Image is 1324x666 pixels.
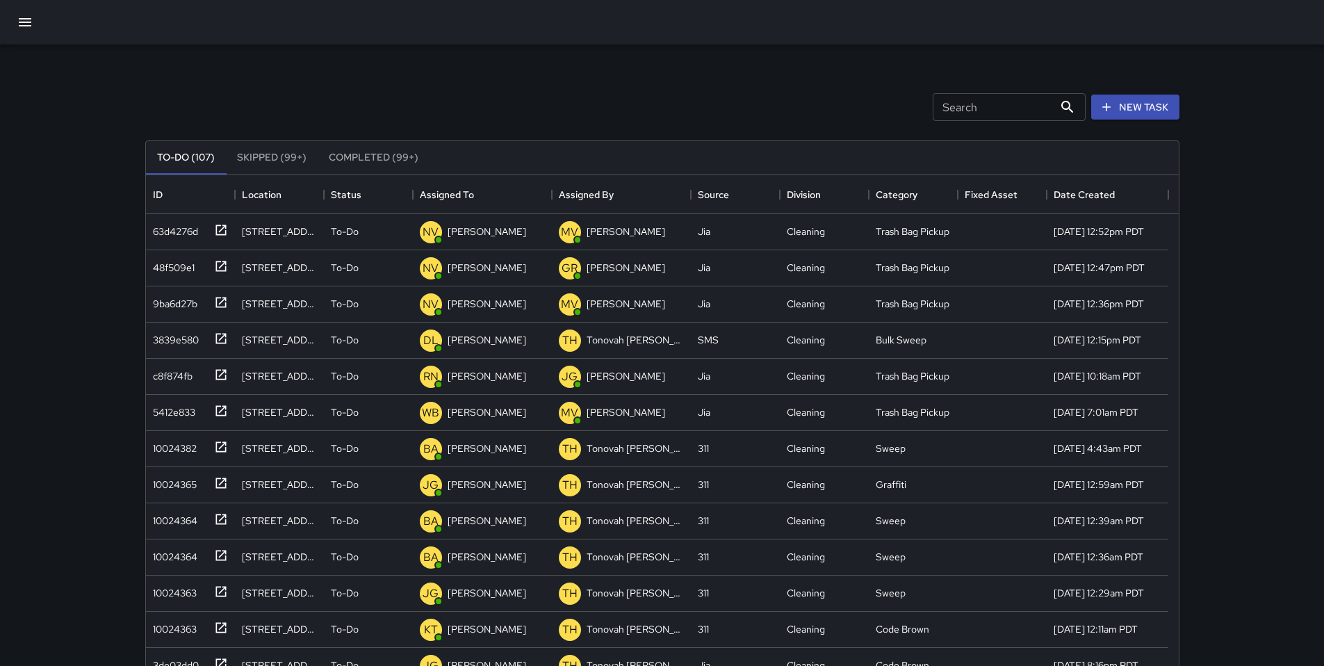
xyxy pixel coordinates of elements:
[787,514,825,528] div: Cleaning
[448,478,526,492] p: [PERSON_NAME]
[561,296,578,313] p: MV
[331,333,359,347] p: To-Do
[876,297,949,311] div: Trash Bag Pickup
[587,514,684,528] p: Tonovah [PERSON_NAME]
[147,508,197,528] div: 10024364
[587,333,684,347] p: Tonovah [PERSON_NAME]
[331,175,361,214] div: Status
[562,585,578,602] p: TH
[331,550,359,564] p: To-Do
[423,260,439,277] p: NV
[1054,297,1144,311] div: 8/15/2025, 12:36pm PDT
[587,405,665,419] p: [PERSON_NAME]
[1054,478,1144,492] div: 8/15/2025, 12:59am PDT
[698,175,729,214] div: Source
[413,175,552,214] div: Assigned To
[1054,225,1144,238] div: 8/15/2025, 12:52pm PDT
[242,175,281,214] div: Location
[562,332,578,349] p: TH
[587,622,684,636] p: Tonovah [PERSON_NAME]
[787,261,825,275] div: Cleaning
[331,514,359,528] p: To-Do
[331,478,359,492] p: To-Do
[561,224,578,241] p: MV
[787,586,825,600] div: Cleaning
[423,441,439,457] p: BA
[562,549,578,566] p: TH
[587,369,665,383] p: [PERSON_NAME]
[698,586,709,600] div: 311
[242,405,317,419] div: 1776 Folsom Street
[587,550,684,564] p: Tonovah [PERSON_NAME]
[876,369,949,383] div: Trash Bag Pickup
[691,175,780,214] div: Source
[876,405,949,419] div: Trash Bag Pickup
[562,513,578,530] p: TH
[448,514,526,528] p: [PERSON_NAME]
[698,622,709,636] div: 311
[958,175,1047,214] div: Fixed Asset
[423,513,439,530] p: BA
[876,175,917,214] div: Category
[562,368,578,385] p: JG
[1054,550,1143,564] div: 8/15/2025, 12:36am PDT
[242,478,317,492] div: 1097 Howard Street
[147,255,195,275] div: 48f509e1
[448,333,526,347] p: [PERSON_NAME]
[869,175,958,214] div: Category
[318,141,430,174] button: Completed (99+)
[147,327,199,347] div: 3839e580
[242,550,317,564] div: 1090 Folsom Street
[331,261,359,275] p: To-Do
[146,175,235,214] div: ID
[423,332,439,349] p: DL
[146,141,226,174] button: To-Do (107)
[787,175,821,214] div: Division
[1054,261,1145,275] div: 8/15/2025, 12:47pm PDT
[562,260,578,277] p: GR
[424,622,438,638] p: KT
[331,405,359,419] p: To-Do
[147,617,197,636] div: 10024363
[1091,95,1179,120] button: New Task
[448,261,526,275] p: [PERSON_NAME]
[787,441,825,455] div: Cleaning
[423,368,439,385] p: RN
[331,297,359,311] p: To-Do
[562,441,578,457] p: TH
[448,297,526,311] p: [PERSON_NAME]
[587,297,665,311] p: [PERSON_NAME]
[324,175,413,214] div: Status
[242,622,317,636] div: 182 Langton Street
[561,405,578,421] p: MV
[420,175,474,214] div: Assigned To
[876,550,906,564] div: Sweep
[331,369,359,383] p: To-Do
[562,477,578,494] p: TH
[1047,175,1168,214] div: Date Created
[448,225,526,238] p: [PERSON_NAME]
[698,478,709,492] div: 311
[698,225,710,238] div: Jia
[876,478,906,492] div: Graffiti
[1054,622,1138,636] div: 8/15/2025, 12:11am PDT
[423,549,439,566] p: BA
[331,622,359,636] p: To-Do
[423,296,439,313] p: NV
[698,514,709,528] div: 311
[787,550,825,564] div: Cleaning
[876,441,906,455] div: Sweep
[242,333,317,347] div: 50 Juniper Street
[147,291,197,311] div: 9ba6d27b
[1054,333,1141,347] div: 8/15/2025, 12:15pm PDT
[147,436,197,455] div: 10024382
[787,369,825,383] div: Cleaning
[147,400,195,419] div: 5412e833
[423,224,439,241] p: NV
[1054,514,1144,528] div: 8/15/2025, 12:39am PDT
[242,261,317,275] div: 455 9th Street
[559,175,614,214] div: Assigned By
[147,544,197,564] div: 10024364
[235,175,324,214] div: Location
[242,514,317,528] div: 16 Sherman Street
